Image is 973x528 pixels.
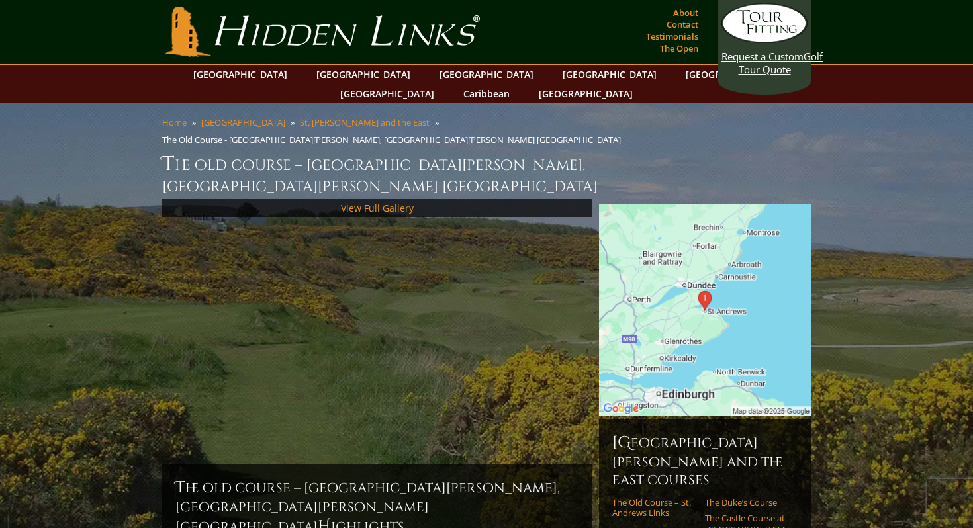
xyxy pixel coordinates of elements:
a: [GEOGRAPHIC_DATA] [679,65,786,84]
a: [GEOGRAPHIC_DATA] [433,65,540,84]
a: St. [PERSON_NAME] and the East [300,116,430,128]
a: [GEOGRAPHIC_DATA] [187,65,294,84]
li: The Old Course - [GEOGRAPHIC_DATA][PERSON_NAME], [GEOGRAPHIC_DATA][PERSON_NAME] [GEOGRAPHIC_DATA] [162,134,626,146]
a: Request a CustomGolf Tour Quote [721,3,808,76]
a: [GEOGRAPHIC_DATA] [310,65,417,84]
a: Home [162,116,187,128]
a: [GEOGRAPHIC_DATA] [334,84,441,103]
a: The Open [657,39,702,58]
a: [GEOGRAPHIC_DATA] [201,116,285,128]
a: [GEOGRAPHIC_DATA] [532,84,639,103]
a: The Duke’s Course [705,497,789,507]
a: Testimonials [643,27,702,46]
h1: The Old Course – [GEOGRAPHIC_DATA][PERSON_NAME], [GEOGRAPHIC_DATA][PERSON_NAME] [GEOGRAPHIC_DATA] [162,151,811,197]
a: Caribbean [457,84,516,103]
a: Contact [663,15,702,34]
a: The Old Course – St. Andrews Links [612,497,696,519]
a: [GEOGRAPHIC_DATA] [556,65,663,84]
span: Request a Custom [721,50,804,63]
img: Google Map of St Andrews Links, St Andrews, United Kingdom [599,204,811,416]
h6: [GEOGRAPHIC_DATA][PERSON_NAME] and the East Courses [612,432,798,489]
a: About [670,3,702,22]
a: View Full Gallery [341,202,414,214]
